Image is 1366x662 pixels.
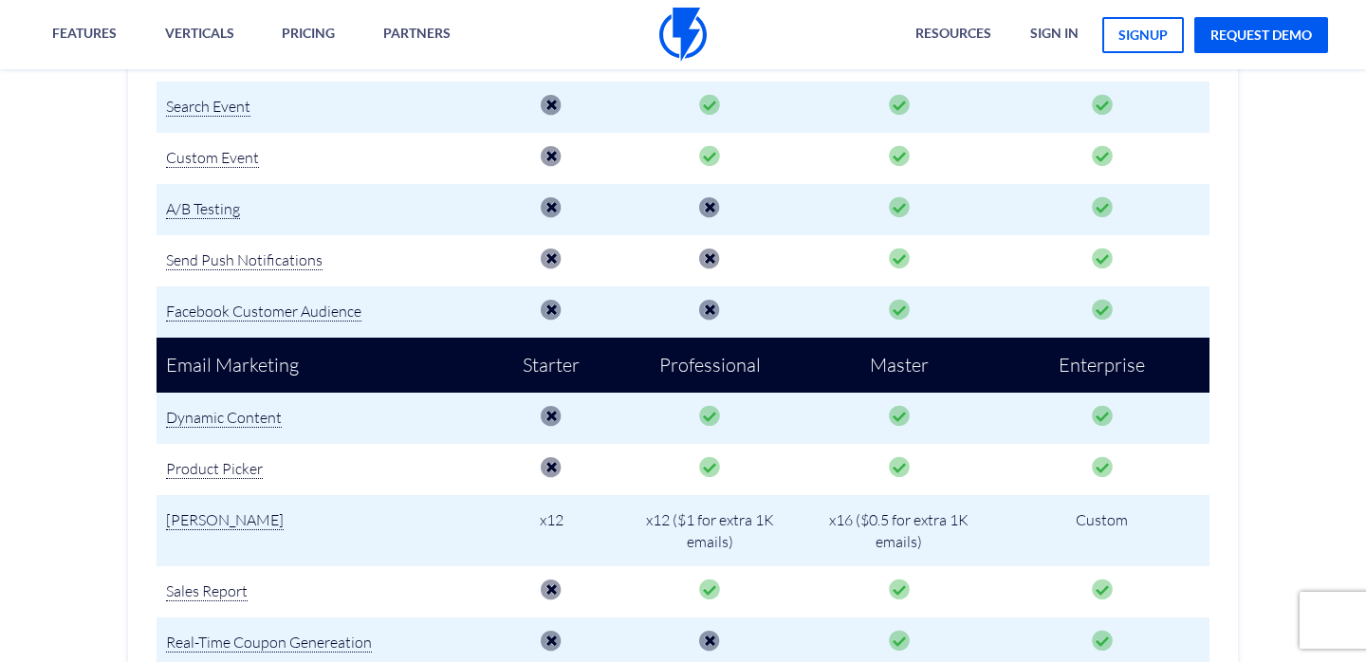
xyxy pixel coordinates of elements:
[166,633,372,653] span: Real-Time Coupon Genereation
[617,495,803,567] td: x12 ($1 for extra 1K emails)
[803,338,995,394] td: Master
[166,302,361,322] span: Facebook Customer Audience
[1102,17,1184,53] a: signup
[166,408,282,428] span: Dynamic Content
[166,581,248,601] span: Sales Report
[166,148,259,168] span: Custom Event
[617,338,803,394] td: Professional
[1194,17,1328,53] a: request demo
[166,199,240,219] span: A/B Testing
[166,510,284,530] span: [PERSON_NAME]
[803,495,995,567] td: x16 ($0.5 for extra 1K emails)
[486,338,617,394] td: Starter
[166,250,323,270] span: Send Push Notifications
[486,495,617,567] td: x12
[157,338,486,394] td: Email Marketing
[166,459,263,479] span: Product Picker
[995,338,1209,394] td: Enterprise
[166,97,250,117] span: Search Event
[995,495,1209,567] td: Custom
